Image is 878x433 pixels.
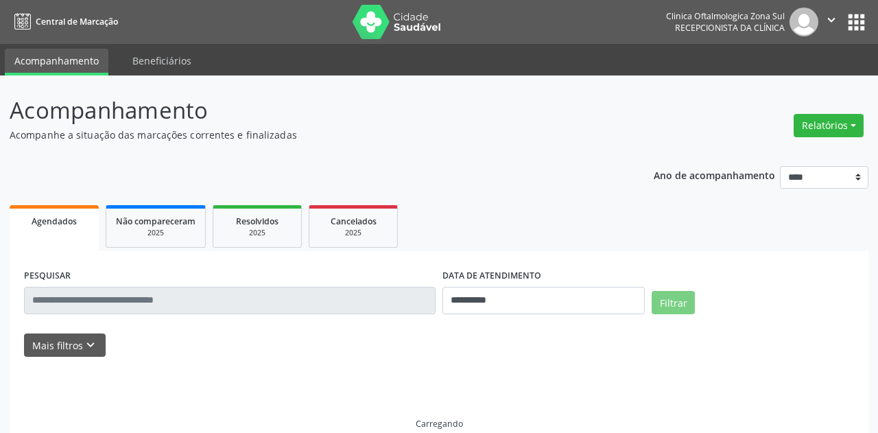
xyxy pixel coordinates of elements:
[32,215,77,227] span: Agendados
[236,215,278,227] span: Resolvidos
[666,10,785,22] div: Clinica Oftalmologica Zona Sul
[10,93,610,128] p: Acompanhamento
[24,266,71,287] label: PESQUISAR
[83,338,98,353] i: keyboard_arrow_down
[24,333,106,358] button: Mais filtroskeyboard_arrow_down
[652,291,695,314] button: Filtrar
[790,8,818,36] img: img
[794,114,864,137] button: Relatórios
[223,228,292,238] div: 2025
[36,16,118,27] span: Central de Marcação
[824,12,839,27] i: 
[319,228,388,238] div: 2025
[818,8,844,36] button: 
[442,266,541,287] label: DATA DE ATENDIMENTO
[116,215,195,227] span: Não compareceram
[5,49,108,75] a: Acompanhamento
[331,215,377,227] span: Cancelados
[654,166,775,183] p: Ano de acompanhamento
[675,22,785,34] span: Recepcionista da clínica
[416,418,463,430] div: Carregando
[844,10,868,34] button: apps
[10,128,610,142] p: Acompanhe a situação das marcações correntes e finalizadas
[116,228,195,238] div: 2025
[10,10,118,33] a: Central de Marcação
[123,49,201,73] a: Beneficiários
